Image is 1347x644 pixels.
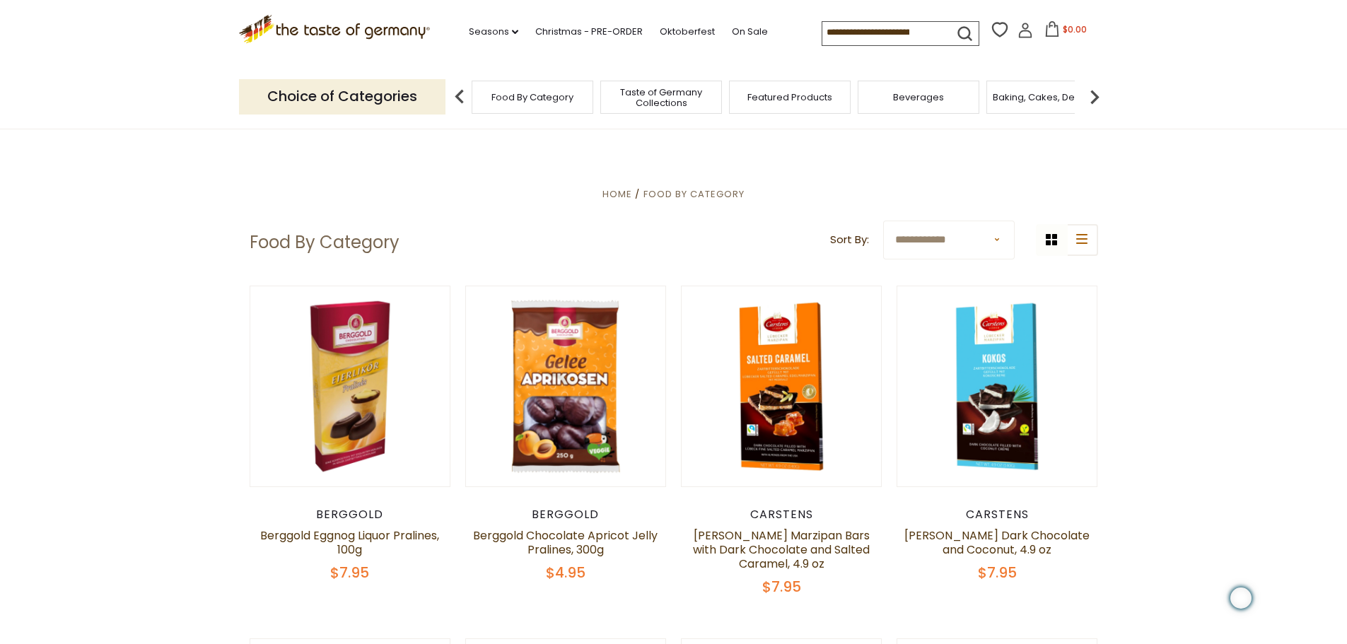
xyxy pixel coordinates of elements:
[660,24,715,40] a: Oktoberfest
[330,563,369,582] span: $7.95
[239,79,445,114] p: Choice of Categories
[904,527,1090,558] a: [PERSON_NAME] Dark Chocolate and Coconut, 4.9 oz
[732,24,768,40] a: On Sale
[491,92,573,103] a: Food By Category
[250,232,400,253] h1: Food By Category
[535,24,643,40] a: Christmas - PRE-ORDER
[681,508,882,522] div: Carstens
[978,563,1017,582] span: $7.95
[893,92,944,103] a: Beverages
[762,577,801,597] span: $7.95
[445,83,474,111] img: previous arrow
[546,563,585,582] span: $4.95
[250,286,450,486] img: Berggold Eggnog Liquor Pralines, 100g
[250,508,451,522] div: Berggold
[466,286,666,486] img: Berggold Chocolate Apricot Jelly Pralines, 300g
[682,286,882,486] img: Carstens Luebecker Marzipan Bars with Dark Chocolate and Salted Caramel, 4.9 oz
[830,231,869,249] label: Sort By:
[602,187,632,201] a: Home
[260,527,439,558] a: Berggold Eggnog Liquor Pralines, 100g
[747,92,832,103] a: Featured Products
[1036,21,1096,42] button: $0.00
[465,508,667,522] div: Berggold
[897,508,1098,522] div: Carstens
[693,527,870,572] a: [PERSON_NAME] Marzipan Bars with Dark Chocolate and Salted Caramel, 4.9 oz
[643,187,745,201] a: Food By Category
[1063,23,1087,35] span: $0.00
[897,286,1097,486] img: Carstens Luebecker Dark Chocolate and Coconut, 4.9 oz
[473,527,658,558] a: Berggold Chocolate Apricot Jelly Pralines, 300g
[469,24,518,40] a: Seasons
[993,92,1102,103] a: Baking, Cakes, Desserts
[1080,83,1109,111] img: next arrow
[605,87,718,108] a: Taste of Germany Collections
